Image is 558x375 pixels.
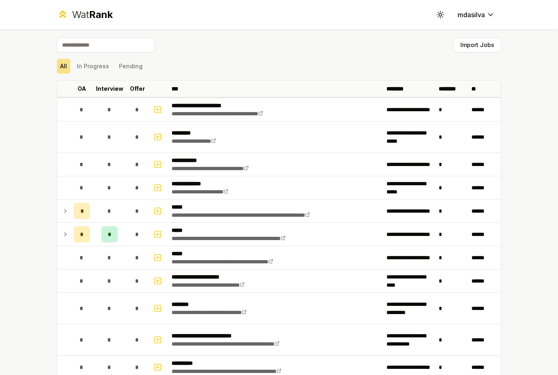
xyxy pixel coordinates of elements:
div: Wat [72,8,113,21]
button: All [57,59,70,74]
p: OA [78,85,86,93]
p: Interview [96,85,123,93]
a: WatRank [57,8,113,21]
button: Import Jobs [453,38,501,52]
span: mdasilva [458,10,485,20]
button: mdasilva [451,7,501,22]
button: In Progress [74,59,112,74]
p: Offer [130,85,145,93]
span: Rank [89,9,113,20]
button: Pending [116,59,146,74]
